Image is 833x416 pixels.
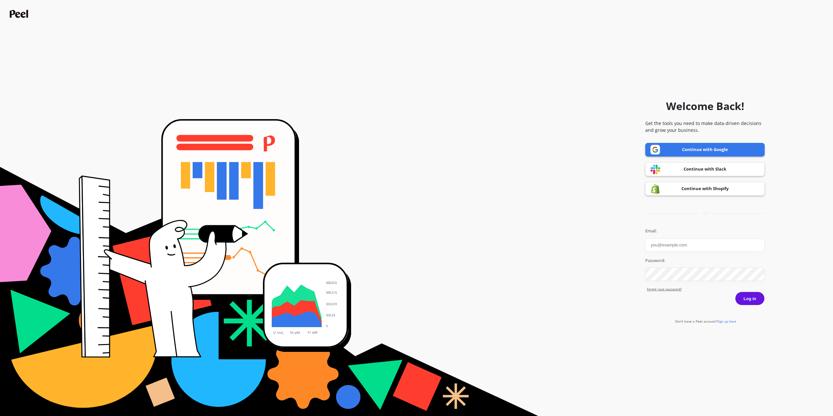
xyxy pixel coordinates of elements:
[645,143,765,157] a: Continue with Google
[675,319,736,324] a: Don't have a Peel account?Sign up here
[645,120,765,133] p: Get the tools you need to make data-driven decisions and grow your business.
[666,98,744,114] h1: Welcome Back!
[650,184,660,194] img: Shopify logo
[647,287,765,292] a: Forgot yout password?
[645,238,765,252] input: you@example.com
[645,162,765,176] a: Continue with Slack
[645,182,765,196] a: Continue with Shopify
[10,10,30,18] img: Peel
[717,319,736,324] span: Sign up here
[645,257,765,264] label: Password:
[650,145,660,155] img: Google logo
[650,164,660,174] img: Slack logo
[645,211,765,216] div: or
[735,292,765,305] button: Log in
[645,228,765,234] label: Email:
